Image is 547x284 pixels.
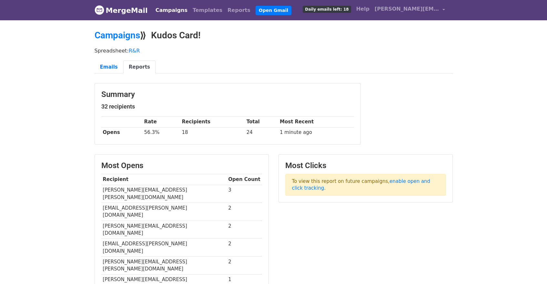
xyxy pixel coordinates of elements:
th: Open Count [227,174,262,185]
a: [PERSON_NAME][EMAIL_ADDRESS][PERSON_NAME][DOMAIN_NAME] [372,3,448,18]
th: Rate [143,117,180,127]
td: [EMAIL_ADDRESS][PERSON_NAME][DOMAIN_NAME] [101,239,227,257]
a: R&R [129,48,140,54]
h5: 32 recipients [101,103,354,110]
span: Daily emails left: 18 [303,6,351,13]
h3: Most Clicks [285,161,446,170]
td: 2 [227,239,262,257]
a: Templates [190,4,225,17]
td: [PERSON_NAME][EMAIL_ADDRESS][DOMAIN_NAME] [101,221,227,239]
td: 24 [245,127,278,138]
a: Open Gmail [256,6,291,15]
h3: Most Opens [101,161,262,170]
td: [PERSON_NAME][EMAIL_ADDRESS][PERSON_NAME][DOMAIN_NAME] [101,256,227,274]
a: Reports [225,4,253,17]
h2: ⟫ Kudos Card! [95,30,453,41]
span: [PERSON_NAME][EMAIL_ADDRESS][PERSON_NAME][DOMAIN_NAME] [375,5,439,13]
td: [EMAIL_ADDRESS][PERSON_NAME][DOMAIN_NAME] [101,203,227,221]
a: Help [354,3,372,15]
p: Spreadsheet: [95,47,453,54]
p: To view this report on future campaigns, . [285,174,446,196]
td: 56.3% [143,127,180,138]
th: Opens [101,127,143,138]
th: Recipients [180,117,245,127]
img: MergeMail logo [95,5,104,15]
td: [PERSON_NAME][EMAIL_ADDRESS][PERSON_NAME][DOMAIN_NAME] [101,185,227,203]
td: 18 [180,127,245,138]
th: Total [245,117,278,127]
a: Campaigns [153,4,190,17]
a: MergeMail [95,4,148,17]
h3: Summary [101,90,354,99]
td: 2 [227,256,262,274]
a: Daily emails left: 18 [300,3,353,15]
th: Most Recent [278,117,354,127]
a: Campaigns [95,30,140,41]
td: 1 minute ago [278,127,354,138]
a: Reports [123,61,156,74]
td: 2 [227,203,262,221]
td: 3 [227,185,262,203]
th: Recipient [101,174,227,185]
td: 2 [227,221,262,239]
a: Emails [95,61,123,74]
